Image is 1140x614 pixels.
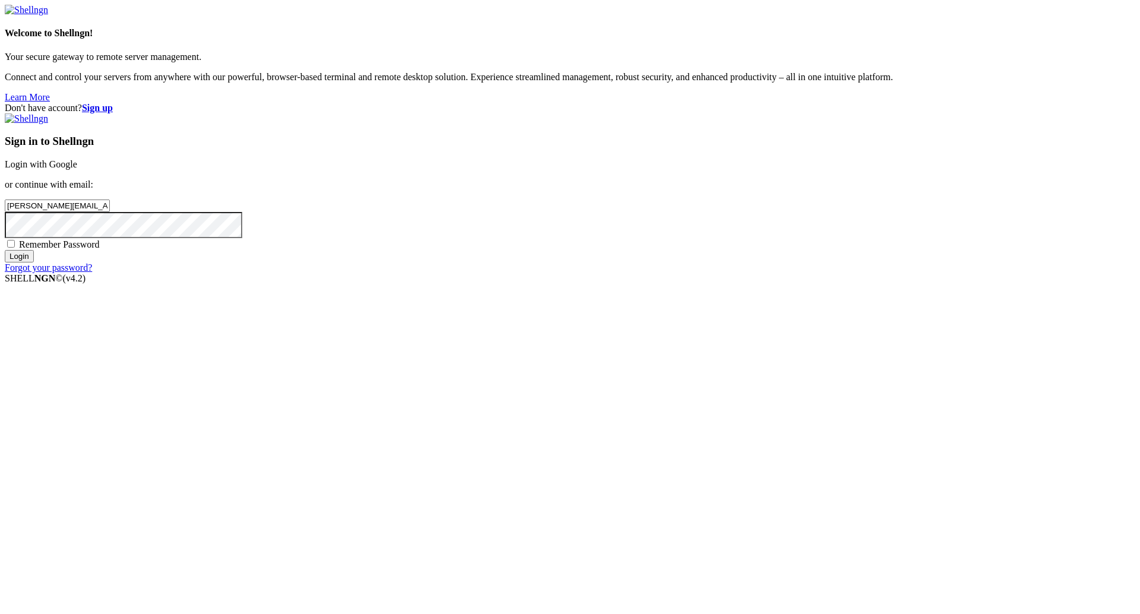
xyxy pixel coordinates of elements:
[5,103,1135,113] div: Don't have account?
[5,52,1135,62] p: Your secure gateway to remote server management.
[5,28,1135,39] h4: Welcome to Shellngn!
[5,159,77,169] a: Login with Google
[5,135,1135,148] h3: Sign in to Shellngn
[5,92,50,102] a: Learn More
[34,273,56,283] b: NGN
[63,273,86,283] span: 4.2.0
[5,72,1135,83] p: Connect and control your servers from anywhere with our powerful, browser-based terminal and remo...
[19,239,100,249] span: Remember Password
[5,250,34,262] input: Login
[5,273,85,283] span: SHELL ©
[5,262,92,273] a: Forgot your password?
[5,5,48,15] img: Shellngn
[5,113,48,124] img: Shellngn
[5,179,1135,190] p: or continue with email:
[82,103,113,113] a: Sign up
[7,240,15,248] input: Remember Password
[5,200,110,212] input: Email address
